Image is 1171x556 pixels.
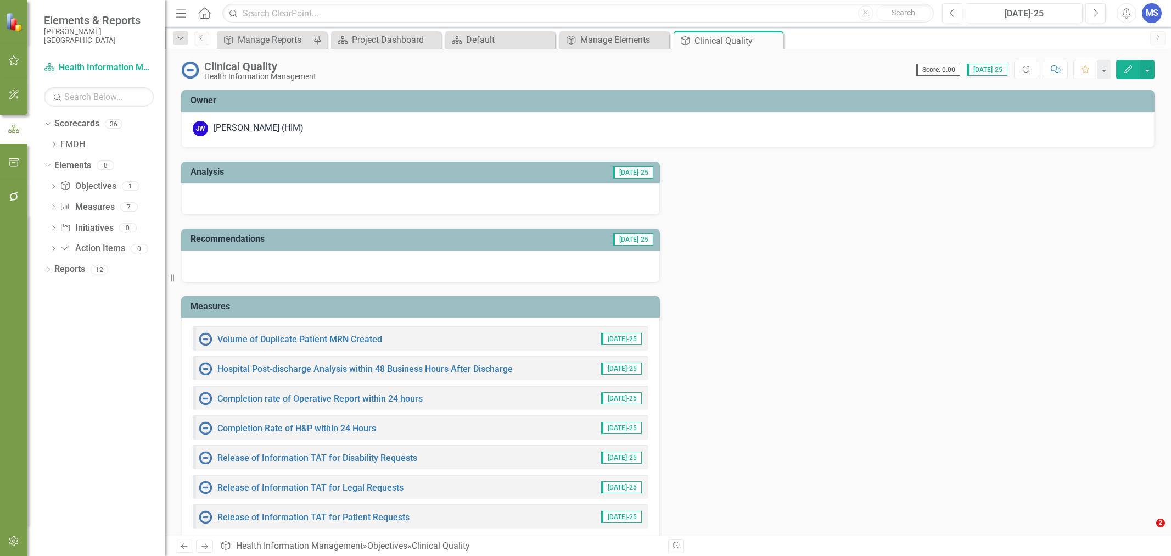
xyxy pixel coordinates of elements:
div: [PERSON_NAME] (HIM) [214,122,304,135]
span: [DATE]-25 [601,422,642,434]
a: Elements [54,159,91,172]
span: 2 [1156,519,1165,527]
a: Project Dashboard [334,33,438,47]
a: Release of Information TAT for Legal Requests [217,482,404,493]
div: » » [220,540,659,553]
img: No Information [199,481,212,494]
h3: Recommendations [191,234,487,244]
div: 36 [105,119,122,129]
img: No Information [199,332,212,346]
a: Action Items [60,242,125,255]
img: No Information [199,362,212,375]
button: Search [876,5,931,21]
input: Search Below... [44,87,154,107]
a: Manage Elements [562,33,666,47]
div: Health Information Management [204,73,316,81]
span: [DATE]-25 [601,511,642,523]
a: FMDH [60,138,165,151]
img: ClearPoint Strategy [5,13,25,32]
span: Elements & Reports [44,14,154,27]
span: [DATE]-25 [601,363,642,375]
img: No Information [181,61,199,79]
a: Completion rate of Operative Report within 24 hours [217,393,423,404]
div: JW [193,121,208,136]
div: 0 [119,223,137,232]
a: Release of Information TAT for Disability Requests [217,453,417,463]
img: No Information [199,510,212,524]
div: Manage Reports [238,33,310,47]
a: Health Information Management [44,62,154,74]
a: Scorecards [54,118,99,130]
div: 12 [91,265,108,274]
div: Clinical Quality [412,541,470,551]
span: Score: 0.00 [916,64,960,76]
a: Health Information Management [236,541,363,551]
a: Initiatives [60,222,113,235]
span: [DATE]-25 [613,166,653,179]
a: Hospital Post-discharge Analysis within 48 Business Hours After Discharge [217,364,513,374]
img: No Information [199,392,212,405]
div: Project Dashboard [352,33,438,47]
span: [DATE]-25 [613,233,653,246]
img: No Information [199,451,212,464]
input: Search ClearPoint... [222,4,934,23]
div: Clinical Quality [694,34,781,48]
iframe: Intercom live chat [1134,519,1160,545]
a: Objectives [60,180,116,193]
h3: Owner [191,96,1149,105]
span: [DATE]-25 [601,481,642,493]
div: 7 [120,202,138,212]
div: Default [466,33,552,47]
span: [DATE]-25 [601,452,642,464]
small: [PERSON_NAME][GEOGRAPHIC_DATA] [44,27,154,45]
div: 8 [97,161,114,170]
div: 0 [131,244,148,253]
h3: Measures [191,302,654,312]
div: 1 [122,182,139,191]
span: [DATE]-25 [601,333,642,345]
div: [DATE]-25 [970,7,1079,20]
a: Manage Reports [220,33,310,47]
span: Search [892,8,915,17]
div: Manage Elements [580,33,666,47]
div: Clinical Quality [204,60,316,73]
a: Completion Rate of H&P within 24 Hours [217,423,376,433]
button: [DATE]-25 [966,3,1083,23]
span: [DATE]-25 [967,64,1007,76]
img: No Information [199,421,212,435]
a: Default [448,33,552,47]
a: Volume of Duplicate Patient MRN Created [217,334,382,344]
a: Reports [54,263,85,276]
a: Measures [60,201,114,214]
a: Release of Information TAT for Patient Requests [217,512,410,522]
span: [DATE]-25 [601,392,642,404]
a: Objectives [367,541,407,551]
button: MS [1142,3,1162,23]
h3: Analysis [191,167,397,177]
